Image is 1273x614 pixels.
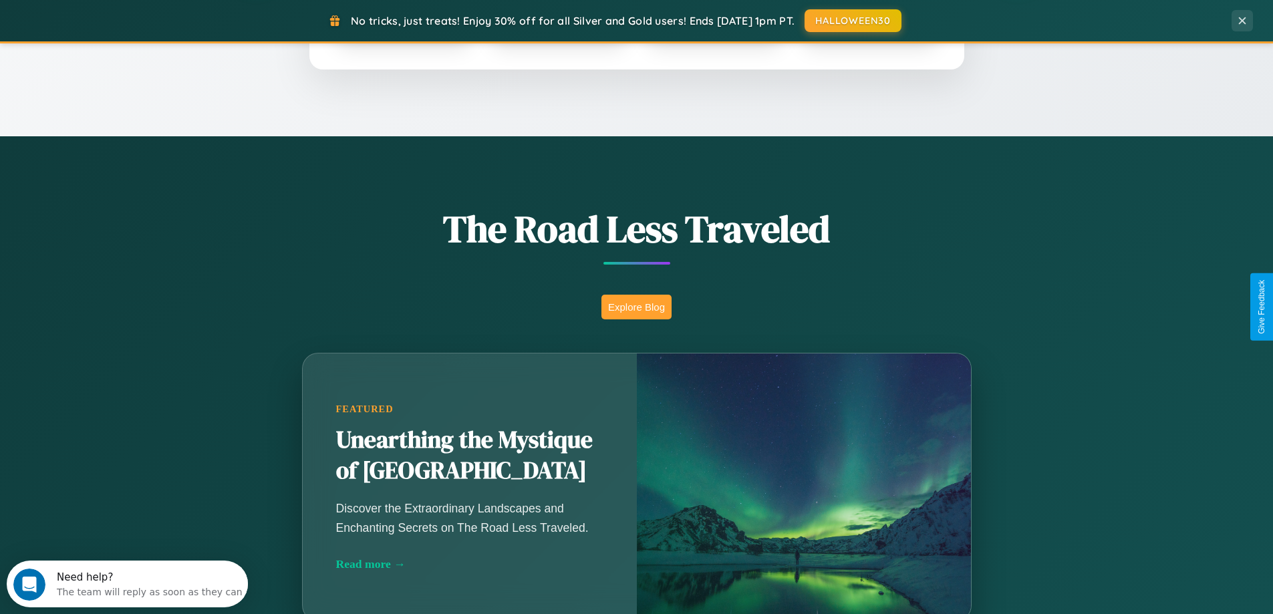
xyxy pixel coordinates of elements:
button: Explore Blog [601,295,672,319]
div: Give Feedback [1257,280,1266,334]
div: Need help? [50,11,236,22]
div: Read more → [336,557,603,571]
span: No tricks, just treats! Enjoy 30% off for all Silver and Gold users! Ends [DATE] 1pm PT. [351,14,795,27]
h1: The Road Less Traveled [236,203,1038,255]
div: The team will reply as soon as they can [50,22,236,36]
iframe: Intercom live chat discovery launcher [7,561,248,607]
p: Discover the Extraordinary Landscapes and Enchanting Secrets on The Road Less Traveled. [336,499,603,536]
h2: Unearthing the Mystique of [GEOGRAPHIC_DATA] [336,425,603,486]
button: HALLOWEEN30 [805,9,901,32]
div: Open Intercom Messenger [5,5,249,42]
div: Featured [336,404,603,415]
iframe: Intercom live chat [13,569,45,601]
